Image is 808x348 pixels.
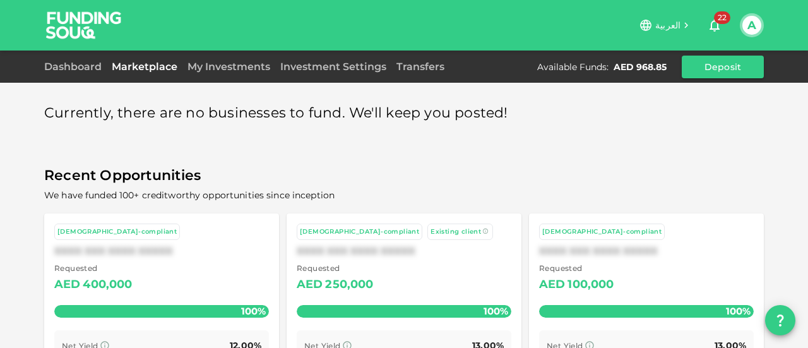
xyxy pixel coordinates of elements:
span: Recent Opportunities [44,164,764,188]
span: Existing client [431,227,481,236]
span: 100% [480,302,511,320]
div: XXXX XXX XXXX XXXXX [539,245,754,257]
div: AED [539,275,565,295]
div: [DEMOGRAPHIC_DATA]-compliant [542,227,662,237]
div: XXXX XXX XXXX XXXXX [297,245,511,257]
button: 22 [702,13,727,38]
button: A [742,16,761,35]
div: XXXX XXX XXXX XXXXX [54,245,269,257]
a: Transfers [391,61,449,73]
span: Requested [539,262,614,275]
button: Deposit [682,56,764,78]
div: 100,000 [567,275,614,295]
span: 22 [714,11,730,24]
span: We have funded 100+ creditworthy opportunities since inception [44,189,335,201]
span: 100% [238,302,269,320]
a: Investment Settings [275,61,391,73]
span: Requested [297,262,374,275]
div: Available Funds : [537,61,609,73]
div: 400,000 [83,275,132,295]
div: AED [297,275,323,295]
a: My Investments [182,61,275,73]
span: 100% [723,302,754,320]
a: Dashboard [44,61,107,73]
span: العربية [655,20,680,31]
div: AED [54,275,80,295]
div: [DEMOGRAPHIC_DATA]-compliant [57,227,177,237]
div: AED 968.85 [614,61,667,73]
div: [DEMOGRAPHIC_DATA]-compliant [300,227,419,237]
button: question [765,305,795,335]
a: Marketplace [107,61,182,73]
span: Requested [54,262,133,275]
div: 250,000 [325,275,373,295]
span: Currently, there are no businesses to fund. We'll keep you posted! [44,101,508,126]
